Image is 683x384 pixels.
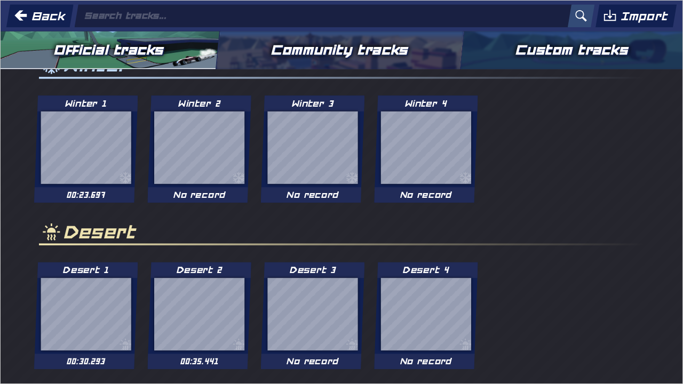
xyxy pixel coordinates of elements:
button: Desert 4No record [374,262,477,369]
div: 00:30.293 [34,353,137,369]
div: No record [260,353,364,369]
button: Winter 4No record [374,95,477,202]
button: Desert 200:35.441 [147,262,250,369]
button: Desert 100:30.293 [34,262,137,369]
button: Custom tracks [460,31,683,69]
p: Desert 4 [376,263,475,276]
p: Winter 1 [36,97,136,109]
div: 00:23.697 [34,187,137,202]
div: No record [147,187,250,202]
button: Desert 3No record [260,262,364,369]
button: Back [6,4,73,27]
button: Community tracks [216,31,463,69]
button: Import [595,4,676,27]
img: desert_colored.svg [42,223,59,240]
p: Winter 4 [376,97,475,109]
button: Winter 100:23.697 [34,95,137,202]
div: No record [374,353,477,369]
p: Desert 2 [149,263,249,276]
div: Desert [38,219,644,245]
div: 00:35.441 [147,353,250,369]
div: Winter [38,52,644,78]
button: Winter 3No record [260,95,364,202]
img: search.svg [567,4,594,27]
input: Search tracks... [74,4,572,27]
button: Winter 2No record [147,95,250,202]
img: winter_colored.svg [42,56,59,73]
p: Desert 3 [262,263,362,276]
div: No record [374,187,477,202]
p: Winter 2 [149,97,249,109]
p: Winter 3 [262,97,362,109]
div: No record [260,187,364,202]
p: Desert 1 [36,263,136,276]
